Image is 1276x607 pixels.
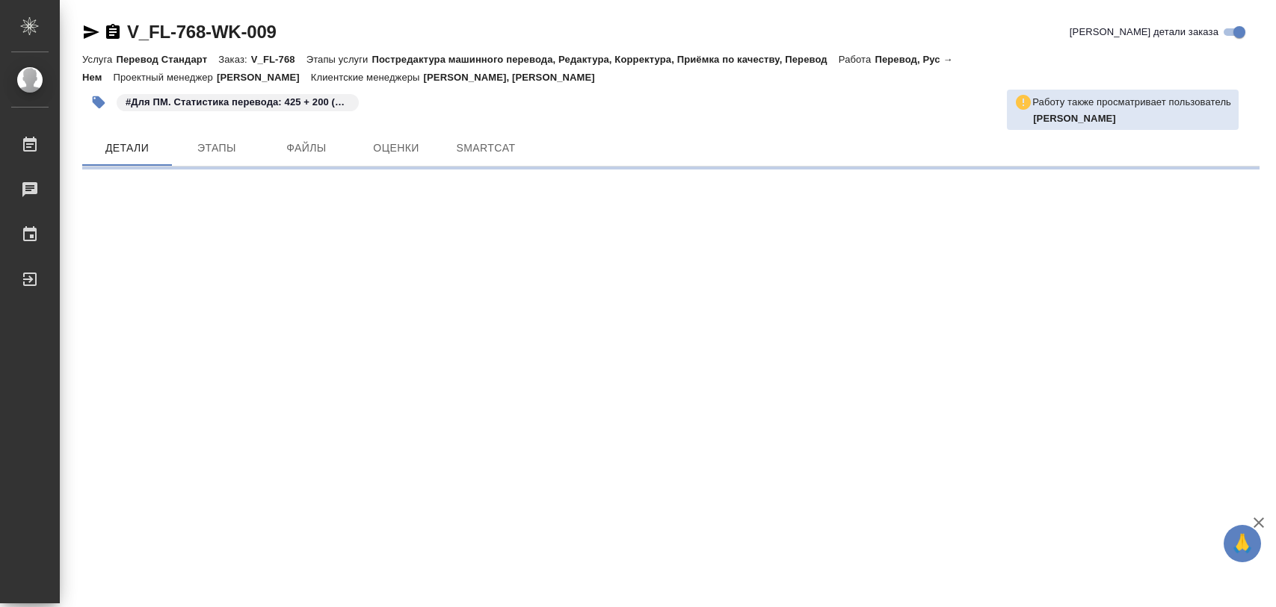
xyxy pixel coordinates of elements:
p: Заказ: [218,54,250,65]
p: Этапы услуги [306,54,372,65]
a: V_FL-768-WK-009 [127,22,277,42]
span: Детали [91,139,163,158]
p: Проектный менеджер [113,72,216,83]
p: [PERSON_NAME], [PERSON_NAME] [424,72,606,83]
p: Постредактура машинного перевода, Редактура, Корректура, Приёмка по качеству, Перевод [372,54,838,65]
p: [PERSON_NAME] [217,72,311,83]
span: Этапы [181,139,253,158]
span: [PERSON_NAME] детали заказа [1070,25,1218,40]
span: SmartCat [450,139,522,158]
button: Добавить тэг [82,86,115,119]
p: #Для ПМ. Статистика перевода: 425 + 200 (УДО) = 625 слов. [126,95,350,110]
span: Файлы [271,139,342,158]
p: Работу также просматривает пользователь [1032,95,1231,110]
span: Для ПМ. Статистика перевода: 425 + 200 (УДО) = 625 слов. [115,95,360,108]
b: [PERSON_NAME] [1033,113,1116,124]
p: Клиентские менеджеры [311,72,424,83]
p: Перевод Стандарт [116,54,218,65]
button: 🙏 [1224,525,1261,562]
button: Скопировать ссылку [104,23,122,41]
p: V_FL-768 [251,54,306,65]
span: Оценки [360,139,432,158]
button: Скопировать ссылку для ЯМессенджера [82,23,100,41]
span: 🙏 [1230,528,1255,559]
p: Услуга [82,54,116,65]
p: Голубев Дмитрий [1033,111,1231,126]
p: Работа [839,54,875,65]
